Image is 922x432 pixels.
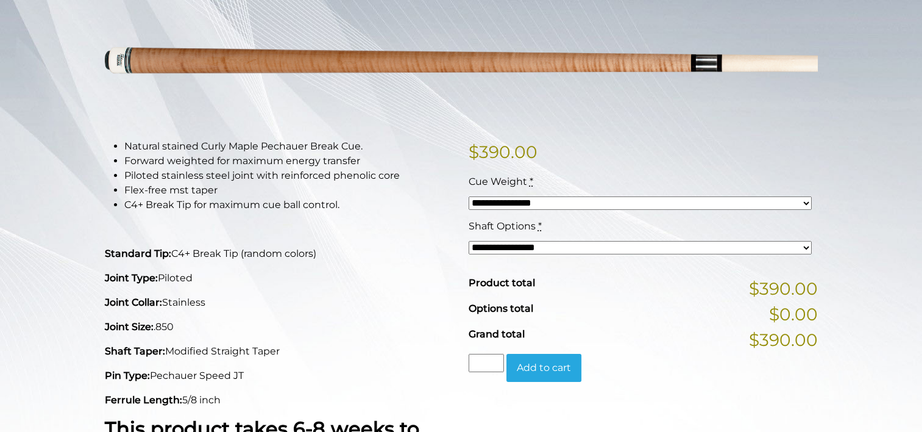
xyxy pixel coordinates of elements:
p: C4+ Break Tip (random colors) [105,247,454,261]
span: Options total [469,303,533,314]
strong: Shaft Taper: [105,345,165,357]
li: Flex-free mst taper [124,183,454,198]
p: Modified Straight Taper [105,344,454,359]
span: Cue Weight [469,176,527,187]
strong: Ferrule Length: [105,394,182,406]
strong: Joint Size: [105,321,154,333]
img: pechauer-break-natural-new.png [105,1,818,120]
span: $ [469,142,479,162]
p: Pechauer Speed JT [105,369,454,383]
p: 5/8 inch [105,393,454,408]
span: Grand total [469,328,525,340]
abbr: required [538,220,542,232]
strong: Joint Collar: [105,297,162,308]
abbr: required [530,176,533,187]
li: C4+ Break Tip for maximum cue ball control. [124,198,454,212]
span: Shaft Options [469,220,536,232]
span: $390.00 [749,327,818,353]
strong: Joint Type: [105,272,158,284]
span: Product total [469,277,535,289]
bdi: 390.00 [469,142,537,162]
li: Forward weighted for maximum energy transfer [124,154,454,168]
p: Piloted [105,271,454,286]
button: Add to cart [506,354,581,382]
li: Piloted stainless steel joint with reinforced phenolic core [124,168,454,183]
p: .850 [105,320,454,334]
strong: Standard Tip: [105,248,171,259]
li: Natural stained Curly Maple Pechauer Break Cue. [124,139,454,154]
input: Product quantity [469,354,504,372]
p: Stainless [105,295,454,310]
span: $390.00 [749,276,818,301]
span: $0.00 [769,301,818,327]
strong: Pin Type: [105,370,150,381]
